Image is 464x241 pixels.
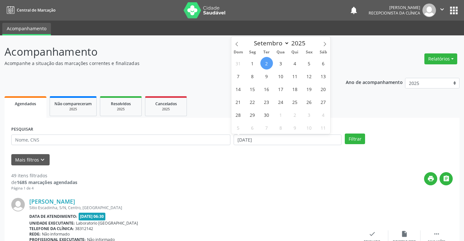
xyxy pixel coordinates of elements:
img: img [11,198,25,211]
span: Outubro 6, 2025 [246,121,259,134]
span: Ter [259,50,274,54]
p: Acompanhe a situação das marcações correntes e finalizadas [5,60,323,67]
span: Setembro 21, 2025 [232,96,245,108]
p: Ano de acompanhamento [346,78,403,86]
span: Setembro 11, 2025 [289,70,301,82]
span: 38312142 [75,226,93,231]
a: Central de Marcação [5,5,55,15]
b: Rede: [29,231,41,237]
button: Relatórios [424,53,457,64]
div: 2025 [150,107,182,112]
a: [PERSON_NAME] [29,198,75,205]
p: Acompanhamento [5,44,323,60]
i:  [433,230,440,237]
i:  [443,175,450,182]
span: Outubro 4, 2025 [317,108,330,121]
span: Setembro 16, 2025 [260,83,273,95]
button: print [424,172,437,185]
button:  [440,172,453,185]
button:  [436,4,448,17]
div: de [11,179,77,186]
button: Filtrar [345,134,365,144]
span: Setembro 5, 2025 [303,57,315,70]
span: Setembro 13, 2025 [317,70,330,82]
span: Agosto 31, 2025 [232,57,245,70]
span: Dom [231,50,246,54]
button: apps [448,5,459,16]
i: print [427,175,434,182]
div: 2025 [105,107,137,112]
span: Outubro 3, 2025 [303,108,315,121]
span: Não compareceram [54,101,92,107]
span: Setembro 23, 2025 [260,96,273,108]
a: Acompanhamento [2,23,51,35]
span: Seg [245,50,259,54]
label: PESQUISAR [11,125,33,134]
span: Setembro 14, 2025 [232,83,245,95]
span: Setembro 3, 2025 [275,57,287,70]
span: Outubro 8, 2025 [275,121,287,134]
i: insert_drive_file [401,230,408,237]
span: Setembro 18, 2025 [289,83,301,95]
span: Setembro 22, 2025 [246,96,259,108]
span: [DATE] 06:30 [79,213,106,220]
div: Sitio Escadinha, S/N, Centro, [GEOGRAPHIC_DATA] [29,205,356,210]
span: Setembro 30, 2025 [260,108,273,121]
input: Nome, CNS [11,134,230,145]
div: [PERSON_NAME] [369,5,420,10]
span: Setembro 24, 2025 [275,96,287,108]
span: Setembro 8, 2025 [246,70,259,82]
i: check [369,230,376,237]
span: Sex [302,50,316,54]
i:  [439,6,446,13]
strong: 1685 marcações agendadas [17,179,77,185]
b: Data de atendimento: [29,214,77,219]
span: Qui [288,50,302,54]
span: Qua [274,50,288,54]
span: Setembro 4, 2025 [289,57,301,70]
span: Outubro 9, 2025 [289,121,301,134]
span: Setembro 12, 2025 [303,70,315,82]
span: Setembro 17, 2025 [275,83,287,95]
span: Setembro 28, 2025 [232,108,245,121]
div: 2025 [54,107,92,112]
span: Setembro 9, 2025 [260,70,273,82]
span: Laboratorio [GEOGRAPHIC_DATA] [76,220,138,226]
div: 49 itens filtrados [11,172,77,179]
span: Outubro 10, 2025 [303,121,315,134]
span: Setembro 1, 2025 [246,57,259,70]
span: Setembro 25, 2025 [289,96,301,108]
select: Month [251,39,290,48]
span: Não informado [42,231,70,237]
button: Mais filtroskeyboard_arrow_down [11,154,50,165]
span: Resolvidos [111,101,131,107]
input: Selecione um intervalo [234,134,342,145]
span: Setembro 27, 2025 [317,96,330,108]
span: Outubro 2, 2025 [289,108,301,121]
span: Setembro 10, 2025 [275,70,287,82]
b: Unidade executante: [29,220,75,226]
span: Sáb [316,50,330,54]
span: Outubro 7, 2025 [260,121,273,134]
img: img [422,4,436,17]
input: Year [289,39,311,47]
span: Setembro 6, 2025 [317,57,330,70]
b: Telefone da clínica: [29,226,74,231]
span: Setembro 26, 2025 [303,96,315,108]
span: Setembro 19, 2025 [303,83,315,95]
span: Agendados [15,101,36,107]
span: Outubro 1, 2025 [275,108,287,121]
i: keyboard_arrow_down [39,156,46,163]
span: Outubro 5, 2025 [232,121,245,134]
span: Setembro 20, 2025 [317,83,330,95]
div: Página 1 de 4 [11,186,77,191]
span: Setembro 2, 2025 [260,57,273,70]
span: Central de Marcação [17,7,55,13]
span: Cancelados [155,101,177,107]
span: Outubro 11, 2025 [317,121,330,134]
span: Setembro 29, 2025 [246,108,259,121]
span: Setembro 15, 2025 [246,83,259,95]
button: notifications [349,6,358,15]
span: Setembro 7, 2025 [232,70,245,82]
span: Recepcionista da clínica [369,10,420,16]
